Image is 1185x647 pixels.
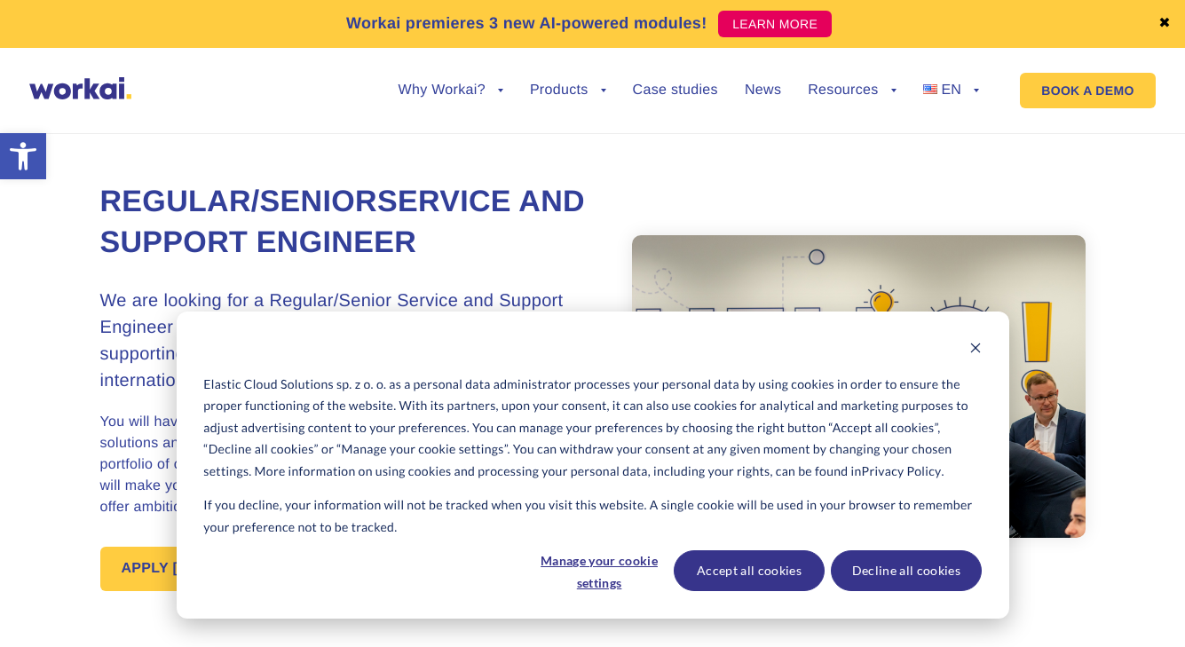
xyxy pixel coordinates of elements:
p: Elastic Cloud Solutions sp. z o. o. as a personal data administrator processes your personal data... [203,374,981,483]
button: Accept all cookies [674,550,825,591]
a: Case studies [633,83,718,98]
span: Service and Support Engineer [100,185,585,259]
p: Workai premieres 3 new AI-powered modules! [346,12,707,36]
span: Regular/Senior [100,185,377,218]
a: LEARN MORE [718,11,832,37]
div: Cookie banner [177,312,1009,619]
span: You will have the opportunity to become an expert in Modern Workplace solutions and solve complex... [100,414,588,515]
a: Privacy Policy [862,461,942,483]
p: If you decline, your information will not be tracked when you visit this website. A single cookie... [203,494,981,538]
a: News [745,83,781,98]
button: Decline all cookies [831,550,982,591]
span: EN [941,83,961,98]
a: Resources [808,83,896,98]
h3: We are looking for a Regular/Senior Service and Support Engineer responsible for resolving techni... [100,288,593,394]
a: Why Workai? [399,83,503,98]
button: Dismiss cookie banner [969,339,982,361]
a: APPLY [DATE]! [100,547,249,591]
a: Products [530,83,606,98]
button: Manage your cookie settings [531,550,668,591]
a: ✖ [1158,17,1171,31]
a: BOOK A DEMO [1020,73,1155,108]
